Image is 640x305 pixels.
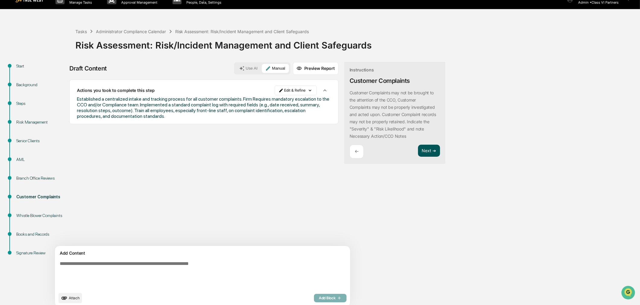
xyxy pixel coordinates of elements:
[116,0,160,5] p: Approval Management
[236,64,261,73] button: Use AI
[16,250,66,256] div: Signature Review
[16,27,100,34] input: Clear
[350,67,374,72] div: Instructions
[6,88,11,93] div: 🔎
[182,0,224,5] p: People, Data, Settings
[6,13,110,22] p: How can we help?
[16,119,66,125] div: Risk Management
[16,156,66,163] div: AML
[293,62,338,75] button: Preview Report
[96,29,166,34] div: Administrator Compliance Calendar
[6,46,17,57] img: 1746055101610-c473b297-6a78-478c-a979-82029cc54cd1
[418,145,440,157] button: Next ➔
[75,35,637,51] div: Risk Assessment: Risk/Incident Management and Client Safeguards
[621,285,637,301] iframe: Open customer support
[21,46,99,52] div: Start new chat
[77,88,154,93] p: Actions you took to complete this step
[59,250,347,257] div: Add Content
[16,194,66,200] div: Customer Complaints
[16,63,66,69] div: Start
[69,296,80,300] span: Attach
[573,0,619,5] p: Admin • Class VI Partners
[175,29,309,34] div: Risk Assessment: Risk/Incident Management and Client Safeguards
[275,86,317,95] button: Edit & Refine
[59,293,82,303] button: upload document
[350,77,410,84] div: Customer Complaints
[41,74,77,84] a: 🗄️Attestations
[16,82,66,88] div: Background
[6,77,11,81] div: 🖐️
[50,76,75,82] span: Attestations
[77,96,329,119] span: Established a centralized intake and tracking process for all customer complaints. Firm Requires ...
[355,149,359,154] p: ←
[60,102,73,107] span: Pylon
[12,87,38,93] span: Data Lookup
[75,29,87,34] div: Tasks
[12,76,39,82] span: Preclearance
[69,65,107,72] div: Draft Content
[16,212,66,219] div: Whistle Blower Complaints
[21,52,76,57] div: We're available if you need us!
[65,0,95,5] p: Manage Tasks
[44,77,49,81] div: 🗄️
[43,102,73,107] a: Powered byPylon
[262,64,289,73] button: Manual
[16,138,66,144] div: Senior Clients
[4,74,41,84] a: 🖐️Preclearance
[4,85,40,96] a: 🔎Data Lookup
[16,231,66,237] div: Books and Records
[350,90,436,139] p: Customer Complaints may not be brought to the attention of the CCO, Customer Complaints may not b...
[16,100,66,107] div: Steps
[16,175,66,181] div: Branch Office Reviews
[103,48,110,55] button: Start new chat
